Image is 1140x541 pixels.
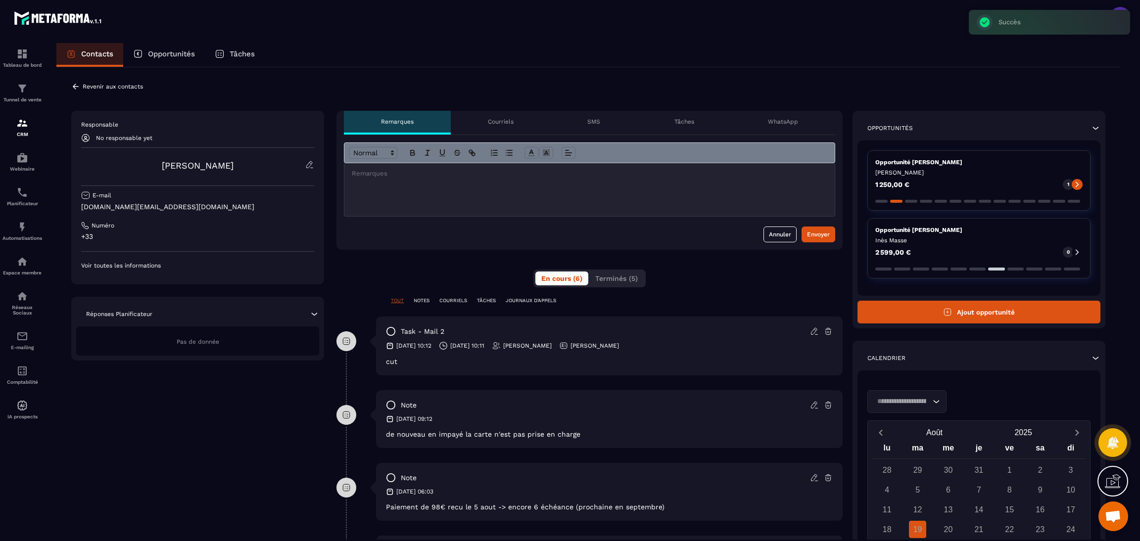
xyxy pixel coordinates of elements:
[391,297,404,304] p: TOUT
[1067,181,1069,188] p: 1
[589,271,644,285] button: Terminés (5)
[933,441,964,458] div: me
[763,226,797,242] button: Annuler
[2,132,42,137] p: CRM
[940,521,957,538] div: 20
[940,481,957,498] div: 6
[970,501,988,518] div: 14
[874,396,930,407] input: Search for option
[1098,501,1128,531] a: Ouvrir le chat
[1032,501,1049,518] div: 16
[902,441,933,458] div: ma
[396,342,431,350] p: [DATE] 10:12
[2,41,42,75] a: formationformationTableau de bord
[396,488,433,496] p: [DATE] 06:03
[2,144,42,179] a: automationsautomationsWebinaire
[2,214,42,248] a: automationsautomationsAutomatisations
[1062,461,1080,479] div: 3
[875,181,909,188] p: 1 250,00 €
[96,135,152,141] p: No responsable yet
[2,379,42,385] p: Comptabilité
[2,248,42,283] a: automationsautomationsEspace membre
[386,430,833,438] p: de nouveau en impayé la carte n'est pas prise en charge
[2,305,42,316] p: Réseaux Sociaux
[2,201,42,206] p: Planificateur
[381,118,414,126] p: Remarques
[16,152,28,164] img: automations
[994,441,1025,458] div: ve
[857,301,1100,323] button: Ajout opportunité
[2,270,42,275] p: Espace membre
[875,249,911,256] p: 2 599,00 €
[386,503,833,511] p: Paiement de 98€ recu le 5 aout -> encore 6 échéance (prochaine en septembre)
[541,274,582,282] span: En cours (6)
[674,118,694,126] p: Tâches
[401,473,417,483] p: note
[878,461,896,479] div: 28
[1001,501,1018,518] div: 15
[1062,521,1080,538] div: 24
[1062,481,1080,498] div: 10
[503,342,552,350] p: [PERSON_NAME]
[81,121,314,129] p: Responsable
[979,424,1068,441] button: Open years overlay
[81,202,314,212] p: [DOMAIN_NAME][EMAIL_ADDRESS][DOMAIN_NAME]
[401,401,417,410] p: note
[230,49,255,58] p: Tâches
[875,236,1083,244] p: Inès Masse
[2,283,42,323] a: social-networksocial-networkRéseaux Sociaux
[93,191,111,199] p: E-mail
[1001,461,1018,479] div: 1
[16,48,28,60] img: formation
[1001,521,1018,538] div: 22
[16,365,28,377] img: accountant
[16,256,28,268] img: automations
[16,117,28,129] img: formation
[878,481,896,498] div: 4
[2,97,42,102] p: Tunnel de vente
[872,441,902,458] div: lu
[807,229,830,239] div: Envoyer
[909,461,926,479] div: 29
[1062,501,1080,518] div: 17
[92,222,114,229] p: Numéro
[83,83,143,90] p: Revenir aux contacts
[81,49,113,58] p: Contacts
[14,9,103,27] img: logo
[2,62,42,68] p: Tableau de bord
[2,235,42,241] p: Automatisations
[1032,461,1049,479] div: 2
[56,43,123,67] a: Contacts
[123,43,205,67] a: Opportunités
[875,226,1083,234] p: Opportunité [PERSON_NAME]
[909,501,926,518] div: 12
[940,501,957,518] div: 13
[2,345,42,350] p: E-mailing
[1055,441,1086,458] div: di
[867,124,913,132] p: Opportunités
[16,83,28,94] img: formation
[81,232,314,241] p: +33
[2,358,42,392] a: accountantaccountantComptabilité
[2,75,42,110] a: formationformationTunnel de vente
[1067,249,1070,256] p: 0
[890,424,979,441] button: Open months overlay
[2,166,42,172] p: Webinaire
[867,390,947,413] div: Search for option
[940,461,957,479] div: 30
[177,338,219,345] span: Pas de donnée
[909,521,926,538] div: 19
[1068,426,1086,439] button: Next month
[16,221,28,233] img: automations
[16,290,28,302] img: social-network
[878,521,896,538] div: 18
[162,160,234,171] a: [PERSON_NAME]
[1025,441,1055,458] div: sa
[16,400,28,411] img: automations
[506,297,556,304] p: JOURNAUX D'APPELS
[875,169,1083,177] p: [PERSON_NAME]
[16,186,28,198] img: scheduler
[2,110,42,144] a: formationformationCRM
[81,262,314,270] p: Voir toutes les informations
[867,354,905,362] p: Calendrier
